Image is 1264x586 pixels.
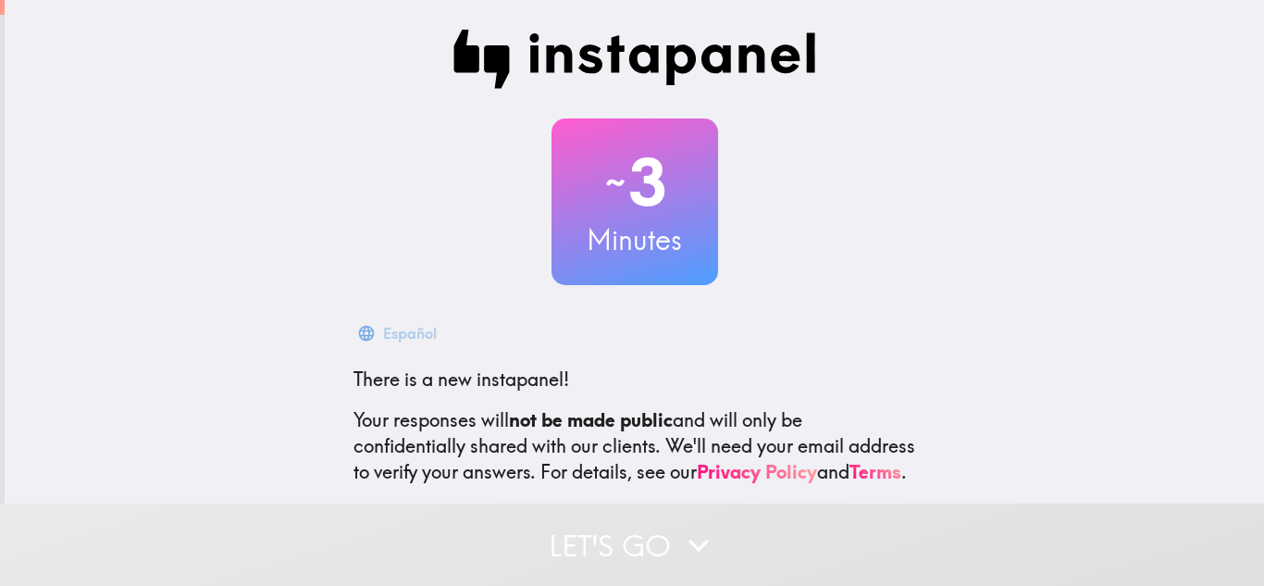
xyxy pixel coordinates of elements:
b: not be made public [509,408,673,431]
button: Español [353,315,444,352]
a: Terms [849,460,901,483]
span: ~ [602,155,628,210]
p: This invite is exclusively for you, please do not share it. Complete it soon because spots are li... [353,500,916,552]
a: Privacy Policy [697,460,817,483]
img: Instapanel [453,30,816,89]
p: Your responses will and will only be confidentially shared with our clients. We'll need your emai... [353,407,916,485]
span: There is a new instapanel! [353,368,569,391]
div: Español [383,320,437,346]
h3: Minutes [551,220,718,259]
h2: 3 [551,144,718,220]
